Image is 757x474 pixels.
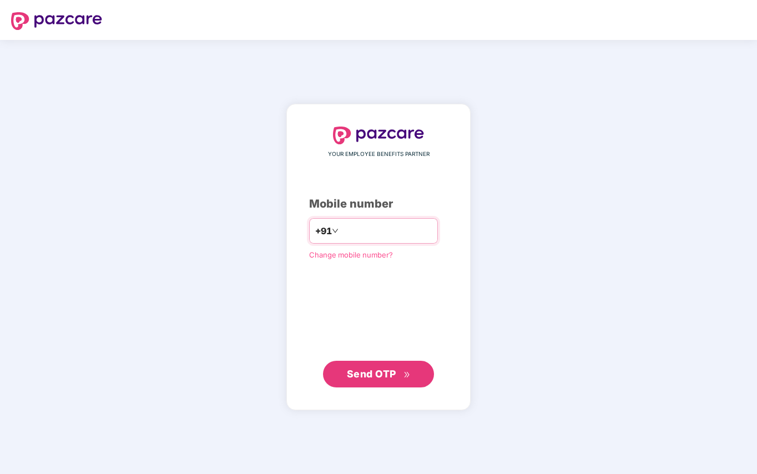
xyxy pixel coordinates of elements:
[309,195,448,213] div: Mobile number
[11,12,102,30] img: logo
[333,127,424,144] img: logo
[315,224,332,238] span: +91
[403,371,411,379] span: double-right
[323,361,434,387] button: Send OTPdouble-right
[309,250,393,259] a: Change mobile number?
[347,368,396,380] span: Send OTP
[332,228,339,234] span: down
[328,150,430,159] span: YOUR EMPLOYEE BENEFITS PARTNER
